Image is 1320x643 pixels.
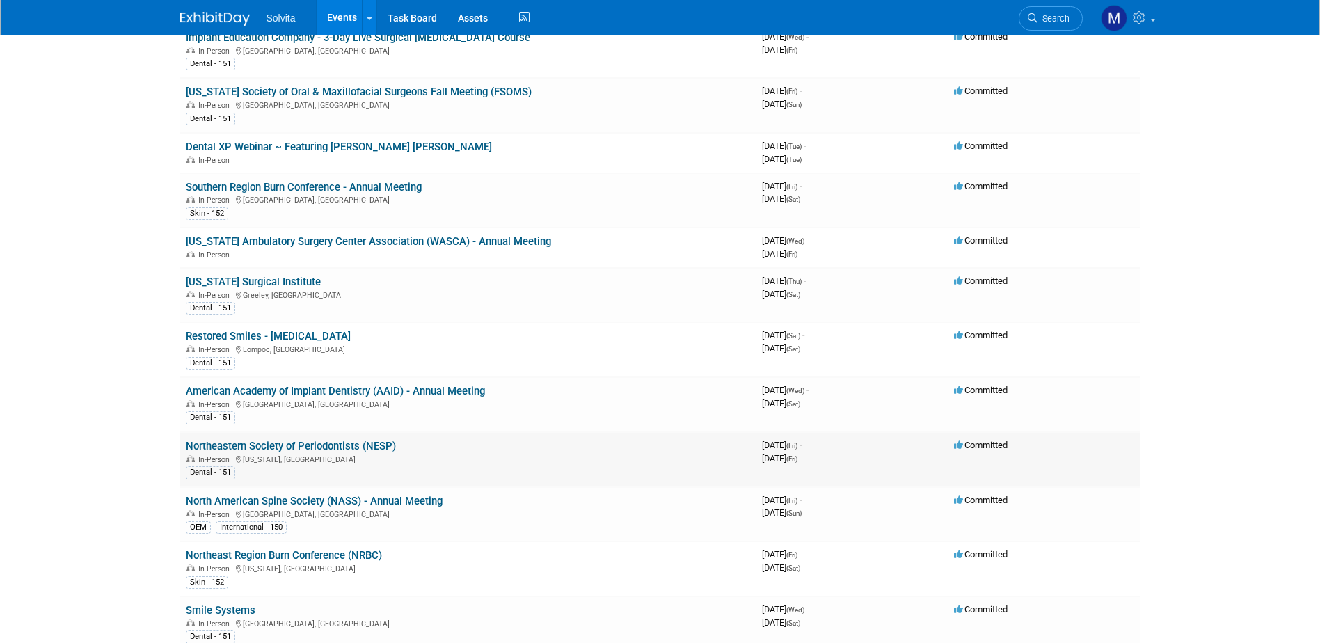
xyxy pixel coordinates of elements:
[186,251,195,257] img: In-Person Event
[786,442,797,450] span: (Fri)
[186,31,530,44] a: Implant Education Company - 3-Day Live Surgical [MEDICAL_DATA] Course
[804,276,806,286] span: -
[186,385,485,397] a: American Academy of Implant Dentistry (AAID) - Annual Meeting
[186,510,195,517] img: In-Person Event
[186,564,195,571] img: In-Person Event
[800,181,802,191] span: -
[186,617,751,628] div: [GEOGRAPHIC_DATA], [GEOGRAPHIC_DATA]
[186,343,751,354] div: Lompoc, [GEOGRAPHIC_DATA]
[786,101,802,109] span: (Sun)
[800,495,802,505] span: -
[186,345,195,352] img: In-Person Event
[762,99,802,109] span: [DATE]
[198,47,234,56] span: In-Person
[762,385,809,395] span: [DATE]
[786,33,804,41] span: (Wed)
[786,237,804,245] span: (Wed)
[186,619,195,626] img: In-Person Event
[786,387,804,395] span: (Wed)
[267,13,296,24] span: Solvita
[762,440,802,450] span: [DATE]
[762,181,802,191] span: [DATE]
[954,330,1008,340] span: Committed
[954,549,1008,559] span: Committed
[762,617,800,628] span: [DATE]
[762,31,809,42] span: [DATE]
[762,495,802,505] span: [DATE]
[198,619,234,628] span: In-Person
[762,604,809,614] span: [DATE]
[186,181,422,193] a: Southern Region Burn Conference - Annual Meeting
[806,31,809,42] span: -
[762,330,804,340] span: [DATE]
[804,141,806,151] span: -
[762,343,800,354] span: [DATE]
[762,562,800,573] span: [DATE]
[186,276,321,288] a: [US_STATE] Surgical Institute
[180,12,250,26] img: ExhibitDay
[954,181,1008,191] span: Committed
[954,141,1008,151] span: Committed
[1101,5,1127,31] img: Matthew Burns
[186,440,396,452] a: Northeastern Society of Periodontists (NESP)
[786,551,797,559] span: (Fri)
[806,235,809,246] span: -
[762,235,809,246] span: [DATE]
[800,86,802,96] span: -
[786,291,800,299] span: (Sat)
[954,440,1008,450] span: Committed
[198,101,234,110] span: In-Person
[186,193,751,205] div: [GEOGRAPHIC_DATA], [GEOGRAPHIC_DATA]
[186,453,751,464] div: [US_STATE], [GEOGRAPHIC_DATA]
[216,521,287,534] div: International - 150
[186,101,195,108] img: In-Person Event
[186,398,751,409] div: [GEOGRAPHIC_DATA], [GEOGRAPHIC_DATA]
[186,58,235,70] div: Dental - 151
[186,302,235,315] div: Dental - 151
[198,345,234,354] span: In-Person
[800,549,802,559] span: -
[186,604,255,617] a: Smile Systems
[1019,6,1083,31] a: Search
[198,156,234,165] span: In-Person
[762,289,800,299] span: [DATE]
[186,576,228,589] div: Skin - 152
[786,606,804,614] span: (Wed)
[186,47,195,54] img: In-Person Event
[802,330,804,340] span: -
[186,549,382,562] a: Northeast Region Burn Conference (NRBC)
[186,207,228,220] div: Skin - 152
[954,276,1008,286] span: Committed
[198,564,234,573] span: In-Person
[198,510,234,519] span: In-Person
[186,466,235,479] div: Dental - 151
[762,248,797,259] span: [DATE]
[954,31,1008,42] span: Committed
[198,251,234,260] span: In-Person
[186,196,195,203] img: In-Person Event
[786,251,797,258] span: (Fri)
[186,411,235,424] div: Dental - 151
[762,45,797,55] span: [DATE]
[186,357,235,370] div: Dental - 151
[186,289,751,300] div: Greeley, [GEOGRAPHIC_DATA]
[786,278,802,285] span: (Thu)
[786,400,800,408] span: (Sat)
[186,330,351,342] a: Restored Smiles - [MEDICAL_DATA]
[786,497,797,505] span: (Fri)
[800,440,802,450] span: -
[186,495,443,507] a: North American Spine Society (NASS) - Annual Meeting
[786,345,800,353] span: (Sat)
[198,455,234,464] span: In-Person
[198,400,234,409] span: In-Person
[786,47,797,54] span: (Fri)
[186,141,492,153] a: Dental XP Webinar ~ Featuring [PERSON_NAME] [PERSON_NAME]
[762,154,802,164] span: [DATE]
[786,183,797,191] span: (Fri)
[786,564,800,572] span: (Sat)
[806,385,809,395] span: -
[954,385,1008,395] span: Committed
[762,141,806,151] span: [DATE]
[762,193,800,204] span: [DATE]
[186,400,195,407] img: In-Person Event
